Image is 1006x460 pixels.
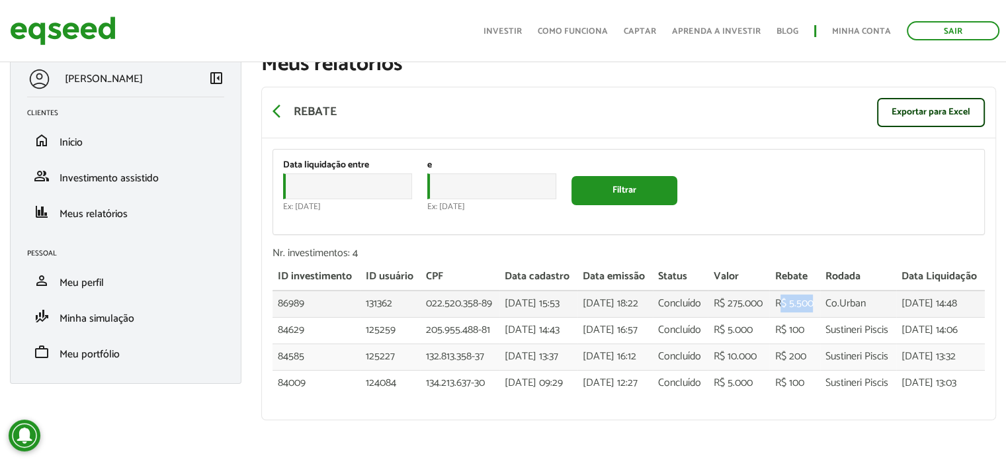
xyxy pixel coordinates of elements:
[653,370,708,396] td: Concluído
[672,27,761,36] a: Aprenda a investir
[60,169,159,187] span: Investimento assistido
[360,344,421,370] td: 125227
[272,103,288,122] a: arrow_back_ios
[272,264,360,291] th: ID investimento
[420,317,499,344] td: 205.955.488-81
[896,317,985,344] td: [DATE] 14:06
[708,317,769,344] td: R$ 5.000
[820,370,896,396] td: Sustineri Piscis
[34,344,50,360] span: work
[577,317,653,344] td: [DATE] 16:57
[708,291,769,317] td: R$ 275.000
[261,53,996,76] h1: Meus relatórios
[283,203,415,211] div: Ex: [DATE]
[427,203,560,211] div: Ex: [DATE]
[272,248,985,259] div: Nr. investimentos: 4
[769,370,819,396] td: R$ 100
[420,344,499,370] td: 132.813.358-37
[896,370,985,396] td: [DATE] 13:03
[708,370,769,396] td: R$ 5.000
[877,98,985,127] a: Exportar para Excel
[34,168,50,184] span: group
[208,70,224,89] a: Colapsar menu
[483,27,522,36] a: Investir
[769,317,819,344] td: R$ 100
[420,264,499,291] th: CPF
[27,204,224,220] a: financeMeus relatórios
[820,291,896,317] td: Co.Urban
[17,122,234,158] li: Início
[820,344,896,370] td: Sustineri Piscis
[820,264,896,291] th: Rodada
[820,317,896,344] td: Sustineri Piscis
[499,370,577,396] td: [DATE] 09:29
[65,73,143,85] p: [PERSON_NAME]
[769,344,819,370] td: R$ 200
[17,334,234,370] li: Meu portfólio
[34,204,50,220] span: finance
[653,264,708,291] th: Status
[272,103,288,119] span: arrow_back_ios
[27,308,224,324] a: finance_modeMinha simulação
[360,370,421,396] td: 124084
[499,317,577,344] td: [DATE] 14:43
[896,291,985,317] td: [DATE] 14:48
[60,134,83,152] span: Início
[360,317,421,344] td: 125259
[538,27,608,36] a: Como funciona
[27,344,224,360] a: workMeu portfólio
[708,344,769,370] td: R$ 10.000
[896,264,985,291] th: Data Liquidação
[17,299,234,334] li: Minha simulação
[499,291,577,317] td: [DATE] 15:53
[776,27,798,36] a: Blog
[34,132,50,148] span: home
[624,27,656,36] a: Captar
[27,250,234,257] h2: Pessoal
[17,194,234,230] li: Meus relatórios
[653,291,708,317] td: Concluído
[272,344,360,370] td: 84585
[283,161,369,170] label: Data liquidação entre
[653,344,708,370] td: Concluído
[272,291,360,317] td: 86989
[420,291,499,317] td: 022.520.358-89
[499,344,577,370] td: [DATE] 13:37
[27,132,224,148] a: homeInício
[769,264,819,291] th: Rebate
[577,344,653,370] td: [DATE] 16:12
[60,274,104,292] span: Meu perfil
[896,344,985,370] td: [DATE] 13:32
[571,176,677,205] button: Filtrar
[708,264,769,291] th: Valor
[17,263,234,299] li: Meu perfil
[499,264,577,291] th: Data cadastro
[272,370,360,396] td: 84009
[27,273,224,289] a: personMeu perfil
[769,291,819,317] td: R$ 5.500
[272,317,360,344] td: 84629
[360,264,421,291] th: ID usuário
[360,291,421,317] td: 131362
[653,317,708,344] td: Concluído
[420,370,499,396] td: 134.213.637-30
[577,370,653,396] td: [DATE] 12:27
[577,264,653,291] th: Data emissão
[34,308,50,324] span: finance_mode
[27,109,234,117] h2: Clientes
[60,345,120,363] span: Meu portfólio
[427,161,432,170] label: e
[17,158,234,194] li: Investimento assistido
[832,27,891,36] a: Minha conta
[27,168,224,184] a: groupInvestimento assistido
[60,310,134,328] span: Minha simulação
[294,105,337,120] p: Rebate
[208,70,224,86] span: left_panel_close
[10,13,116,48] img: EqSeed
[60,205,128,223] span: Meus relatórios
[34,273,50,289] span: person
[907,21,999,40] a: Sair
[577,291,653,317] td: [DATE] 18:22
